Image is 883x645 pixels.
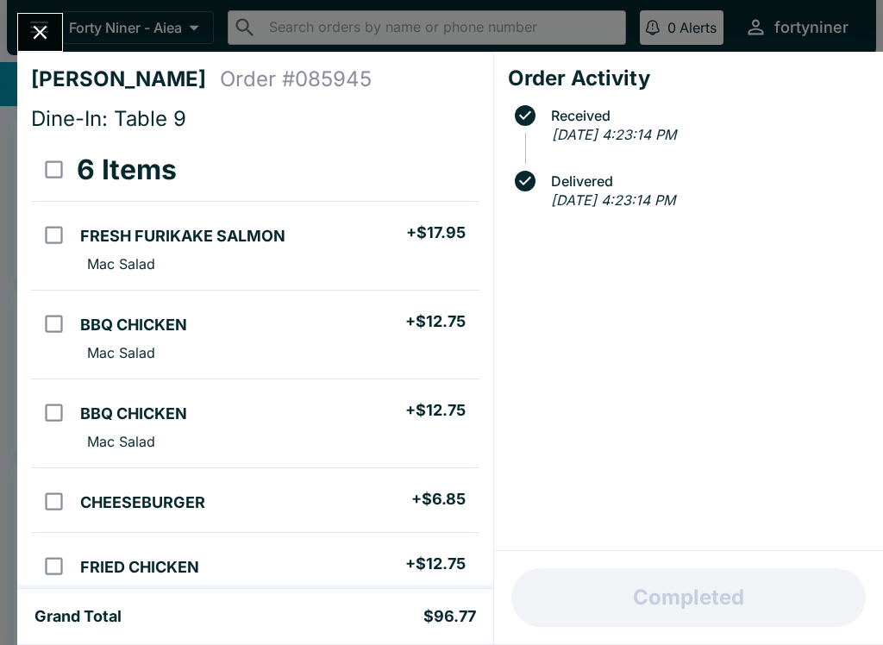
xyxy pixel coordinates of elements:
[77,153,177,187] h3: 6 Items
[406,222,466,243] h5: + $17.95
[80,492,205,513] h5: CHEESEBURGER
[552,126,676,143] em: [DATE] 4:23:14 PM
[508,66,869,91] h4: Order Activity
[80,315,187,335] h5: BBQ CHICKEN
[31,106,186,131] span: Dine-In: Table 9
[87,433,155,450] p: Mac Salad
[87,586,155,604] p: Mac Salad
[80,404,187,424] h5: BBQ CHICKEN
[405,554,466,574] h5: + $12.75
[542,173,869,189] span: Delivered
[31,66,220,92] h4: [PERSON_NAME]
[87,255,155,272] p: Mac Salad
[220,66,372,92] h4: Order # 085945
[551,191,675,209] em: [DATE] 4:23:14 PM
[18,14,62,51] button: Close
[405,311,466,332] h5: + $12.75
[80,226,285,247] h5: FRESH FURIKAKE SALMON
[405,400,466,421] h5: + $12.75
[411,489,466,510] h5: + $6.85
[542,108,869,123] span: Received
[423,606,476,627] h5: $96.77
[34,606,122,627] h5: Grand Total
[80,557,199,578] h5: FRIED CHICKEN
[87,344,155,361] p: Mac Salad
